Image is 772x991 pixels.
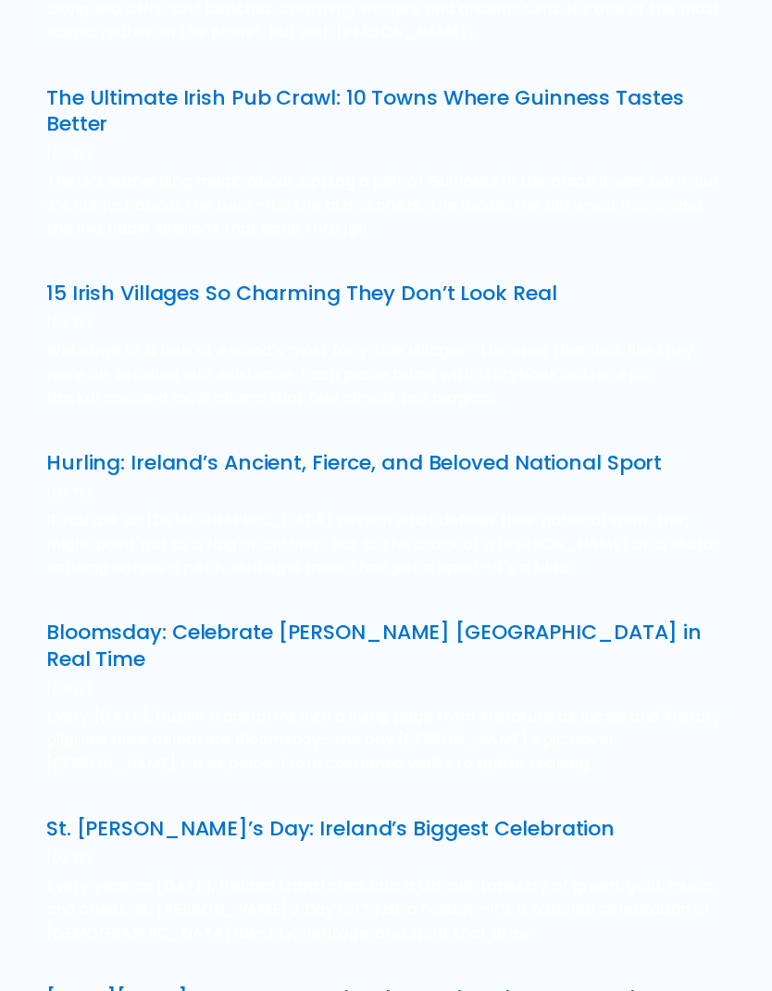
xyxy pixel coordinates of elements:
time: [DATE] [46,678,93,701]
a: Bloomsday: Celebrate [PERSON_NAME] [GEOGRAPHIC_DATA] in Real Time [46,618,702,673]
a: Hurling: Ireland’s Ancient, Fierce, and Beloved National Sport [46,448,662,477]
p: If you ask an [DEMOGRAPHIC_DATA] person what defines their national spirit, they might point not ... [46,508,726,580]
p: There’s something magic about sipping a pint of Guinness in the place it was born. But it’s not j... [46,169,726,241]
time: [DATE] [46,482,93,505]
p: Every [DATE], Dublin transforms into a living page from literature as locals and literary pilgrim... [46,705,726,776]
p: Every year on [DATE], Ireland transforms into a vibrant tapestry of green, gold, music, and cheer... [46,874,726,946]
p: Welcome to a tour of Ireland’s most fairy‑tale villages—the ones that look like they were air‑bru... [46,339,726,410]
time: [DATE] [46,847,93,871]
a: The Ultimate Irish Pub Crawl: 10 Towns Where Guinness Tastes Better [46,83,683,139]
a: 15 Irish Villages So Charming They Don’t Look Real [46,279,557,307]
a: St. [PERSON_NAME]’s Day: Ireland’s Biggest Celebration [46,814,615,843]
time: [DATE] [46,312,93,335]
time: [DATE] [46,143,93,166]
